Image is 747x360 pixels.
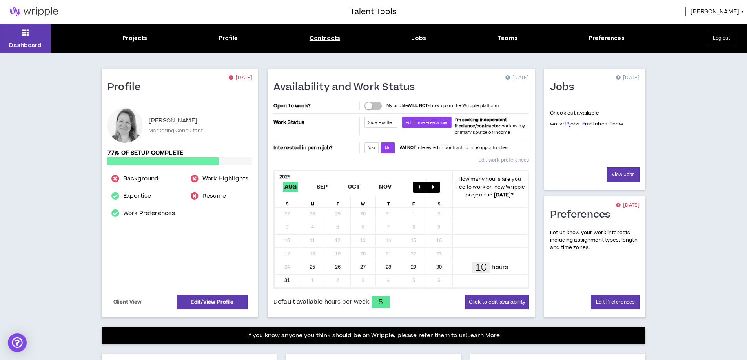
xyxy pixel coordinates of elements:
[279,173,291,180] b: 2025
[122,34,147,42] div: Projects
[479,153,529,167] a: Edit work preferences
[368,120,394,125] span: Side Hustler
[385,145,391,151] span: No
[400,145,417,151] strong: AM NOT
[408,103,428,109] strong: WILL NOT
[399,145,508,151] p: I interested in contract to hire opportunities
[283,182,299,192] span: Aug
[177,295,248,309] a: Edit/View Profile
[455,117,525,135] span: work as my primary source of income
[273,103,358,109] p: Open to work?
[325,196,351,207] div: T
[149,127,203,134] p: Marketing Consultant
[229,74,252,82] p: [DATE]
[350,6,397,18] h3: Talent Tools
[346,182,362,192] span: Oct
[616,74,640,82] p: [DATE]
[616,202,640,209] p: [DATE]
[376,196,401,207] div: T
[582,120,585,127] a: 6
[9,41,42,49] p: Dashboard
[426,196,452,207] div: S
[610,120,623,127] span: new
[386,103,499,109] p: My profile show up on the Wripple platform
[273,117,358,128] p: Work Status
[123,174,159,184] a: Background
[247,331,500,340] p: If you know anyone you think should be on Wripple, please refer them to us!
[550,229,640,252] p: Let us know your work interests including assignment types, length and time zones.
[315,182,330,192] span: Sep
[275,196,300,207] div: S
[123,209,175,218] a: Work Preferences
[708,31,735,45] button: Log out
[202,174,248,184] a: Work Highlights
[273,142,358,153] p: Interested in perm job?
[497,34,517,42] div: Teams
[351,196,376,207] div: W
[505,74,529,82] p: [DATE]
[610,120,612,127] a: 0
[550,109,623,127] p: Check out available work:
[310,34,340,42] div: Contracts
[377,182,394,192] span: Nov
[123,191,151,201] a: Expertise
[564,120,581,127] span: jobs.
[273,298,369,306] span: Default available hours per week
[300,196,326,207] div: M
[455,117,507,129] b: I'm seeking independent freelance/contractor
[564,120,569,127] a: 18
[550,81,580,94] h1: Jobs
[202,191,226,201] a: Resume
[273,81,421,94] h1: Availability and Work Status
[8,333,27,352] div: Open Intercom Messenger
[107,81,147,94] h1: Profile
[589,34,625,42] div: Preferences
[452,175,528,199] p: How many hours are you free to work on new Wripple projects in
[494,191,514,198] b: [DATE] ?
[492,263,508,272] p: hours
[550,209,616,221] h1: Preferences
[107,107,143,143] div: Angie V.
[149,116,197,125] p: [PERSON_NAME]
[691,7,739,16] span: [PERSON_NAME]
[412,34,426,42] div: Jobs
[467,331,500,340] a: Learn More
[112,295,143,309] a: Client View
[107,149,252,157] p: 77% of setup complete
[607,167,640,182] a: View Jobs
[401,196,427,207] div: F
[591,295,640,309] a: Edit Preferences
[582,120,609,127] span: matches.
[368,145,375,151] span: Yes
[465,295,529,309] button: Click to edit availability
[219,34,238,42] div: Profile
